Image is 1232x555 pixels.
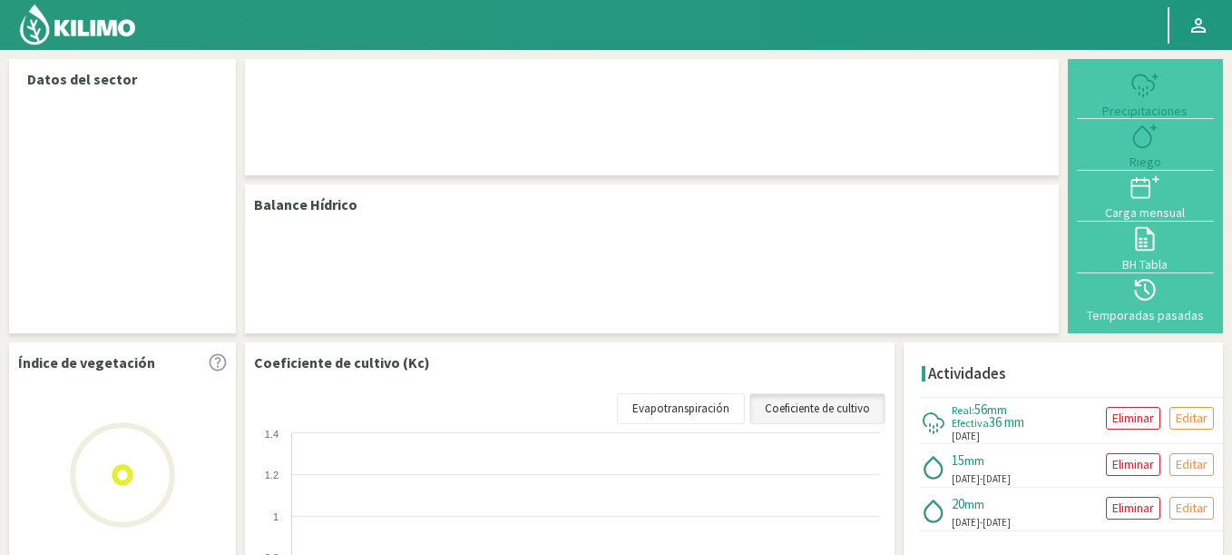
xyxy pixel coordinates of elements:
[1106,407,1160,430] button: Eliminar
[952,416,989,430] span: Efectiva
[1106,497,1160,520] button: Eliminar
[964,452,984,469] span: mm
[928,365,1006,382] h4: Actividades
[265,429,279,440] text: 1.4
[952,471,980,487] span: [DATE]
[952,429,980,444] span: [DATE]
[1106,453,1160,476] button: Eliminar
[1112,498,1154,519] p: Eliminar
[265,470,279,481] text: 1.2
[980,516,983,529] span: -
[952,403,974,417] span: Real:
[952,451,964,469] span: 15
[1082,155,1208,168] div: Riego
[617,393,745,424] a: Evapotranspiración
[952,515,980,530] span: [DATE]
[964,496,984,512] span: mm
[1077,222,1214,273] button: BH Tabla
[1176,454,1208,475] p: Editar
[1169,453,1214,476] button: Editar
[1082,104,1208,117] div: Precipitaciones
[27,68,218,90] p: Datos del sector
[749,393,885,424] a: Coeficiente de cultivo
[273,511,279,522] text: 1
[18,3,137,46] img: Kilimo
[254,193,357,215] p: Balance Hídrico
[987,401,1007,418] span: mm
[1176,498,1208,519] p: Editar
[952,495,964,512] span: 20
[1082,206,1208,219] div: Carga mensual
[18,352,155,373] p: Índice de vegetación
[1077,171,1214,222] button: Carga mensual
[1077,119,1214,170] button: Riego
[983,472,1011,485] span: [DATE]
[989,413,1024,431] span: 36 mm
[1169,497,1214,520] button: Editar
[974,401,987,418] span: 56
[980,472,983,485] span: -
[1176,408,1208,429] p: Editar
[1169,407,1214,430] button: Editar
[1082,309,1208,322] div: Temporadas pasadas
[1077,273,1214,324] button: Temporadas pasadas
[1082,258,1208,271] div: BH Tabla
[254,352,430,373] p: Coeficiente de cultivo (Kc)
[1077,68,1214,119] button: Precipitaciones
[1112,454,1154,475] p: Eliminar
[1112,408,1154,429] p: Eliminar
[983,516,1011,529] span: [DATE]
